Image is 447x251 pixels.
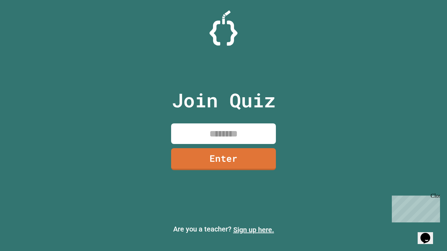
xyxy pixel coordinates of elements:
iframe: chat widget [389,193,440,222]
p: Join Quiz [172,86,276,115]
a: Enter [171,148,276,170]
a: Sign up here. [233,226,274,234]
div: Chat with us now!Close [3,3,48,44]
iframe: chat widget [418,223,440,244]
p: Are you a teacher? [6,224,441,235]
img: Logo.svg [210,10,237,46]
